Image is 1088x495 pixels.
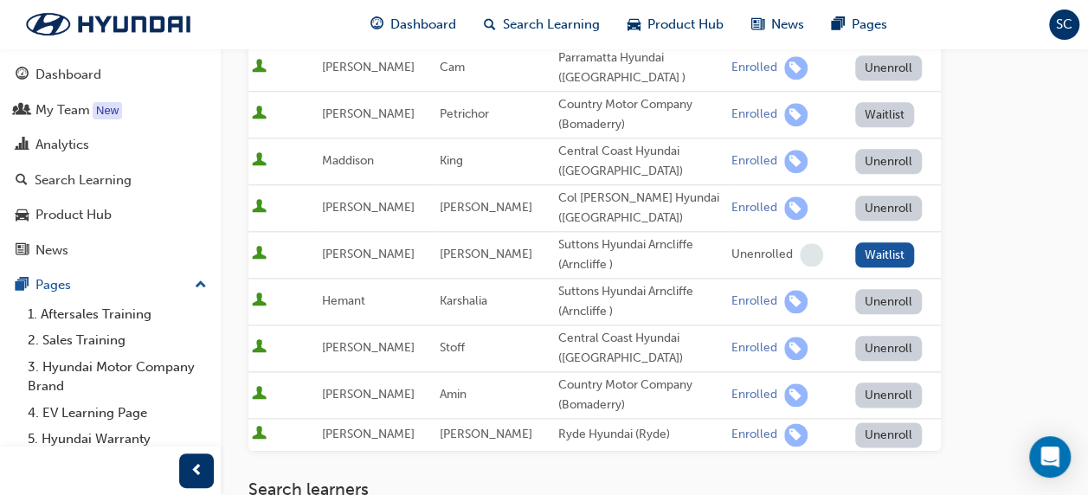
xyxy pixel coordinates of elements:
[195,274,207,297] span: up-icon
[21,400,214,427] a: 4. EV Learning Page
[21,327,214,354] a: 2. Sales Training
[322,247,415,261] span: [PERSON_NAME]
[731,340,777,357] div: Enrolled
[440,387,467,402] span: Amin
[93,102,122,119] div: Tooltip anchor
[470,7,614,42] a: search-iconSearch Learning
[322,340,415,355] span: [PERSON_NAME]
[440,153,463,168] span: King
[731,387,777,403] div: Enrolled
[21,301,214,328] a: 1. Aftersales Training
[322,200,415,215] span: [PERSON_NAME]
[35,205,112,225] div: Product Hub
[852,15,887,35] span: Pages
[252,199,267,216] span: User is active
[855,422,923,447] button: Unenroll
[21,354,214,400] a: 3. Hyundai Motor Company Brand
[16,173,28,189] span: search-icon
[16,103,29,119] span: people-icon
[252,106,267,123] span: User is active
[784,423,808,447] span: learningRecordVerb_ENROLL-icon
[558,95,724,134] div: Country Motor Company (Bomaderry)
[737,7,818,42] a: news-iconNews
[440,247,532,261] span: [PERSON_NAME]
[252,386,267,403] span: User is active
[784,56,808,80] span: learningRecordVerb_ENROLL-icon
[484,14,496,35] span: search-icon
[16,278,29,293] span: pages-icon
[440,427,532,441] span: [PERSON_NAME]
[1049,10,1079,40] button: SC
[7,55,214,269] button: DashboardMy TeamAnalyticsSearch LearningProduct HubNews
[252,426,267,443] span: User is active
[647,15,724,35] span: Product Hub
[558,376,724,415] div: Country Motor Company (Bomaderry)
[440,200,532,215] span: [PERSON_NAME]
[322,153,374,168] span: Maddison
[21,426,214,453] a: 5. Hyundai Warranty
[252,59,267,76] span: User is active
[7,235,214,267] a: News
[7,199,214,231] a: Product Hub
[784,383,808,407] span: learningRecordVerb_ENROLL-icon
[440,106,489,121] span: Petrichor
[7,269,214,301] button: Pages
[252,246,267,263] span: User is active
[16,67,29,83] span: guage-icon
[558,48,724,87] div: Parramatta Hyundai ([GEOGRAPHIC_DATA] )
[558,189,724,228] div: Col [PERSON_NAME] Hyundai ([GEOGRAPHIC_DATA])
[731,153,777,170] div: Enrolled
[357,7,470,42] a: guage-iconDashboard
[1029,436,1071,478] div: Open Intercom Messenger
[35,241,68,260] div: News
[35,275,71,295] div: Pages
[855,336,923,361] button: Unenroll
[855,242,915,267] button: Waitlist
[614,7,737,42] a: car-iconProduct Hub
[731,200,777,216] div: Enrolled
[16,243,29,259] span: news-icon
[9,6,208,42] img: Trak
[855,382,923,408] button: Unenroll
[7,94,214,126] a: My Team
[784,196,808,220] span: learningRecordVerb_ENROLL-icon
[731,427,777,443] div: Enrolled
[16,138,29,153] span: chart-icon
[731,293,777,310] div: Enrolled
[784,337,808,360] span: learningRecordVerb_ENROLL-icon
[190,460,203,482] span: prev-icon
[322,106,415,121] span: [PERSON_NAME]
[558,282,724,321] div: Suttons Hyundai Arncliffe (Arncliffe )
[855,102,915,127] button: Waitlist
[370,14,383,35] span: guage-icon
[558,425,724,445] div: Ryde Hyundai (Ryde)
[784,290,808,313] span: learningRecordVerb_ENROLL-icon
[832,14,845,35] span: pages-icon
[322,60,415,74] span: [PERSON_NAME]
[558,142,724,181] div: Central Coast Hyundai ([GEOGRAPHIC_DATA])
[731,60,777,76] div: Enrolled
[784,150,808,173] span: learningRecordVerb_ENROLL-icon
[35,65,101,85] div: Dashboard
[440,340,465,355] span: Stoff
[35,100,90,120] div: My Team
[322,427,415,441] span: [PERSON_NAME]
[628,14,641,35] span: car-icon
[440,60,465,74] span: Cam
[16,208,29,223] span: car-icon
[855,196,923,221] button: Unenroll
[855,55,923,80] button: Unenroll
[731,106,777,123] div: Enrolled
[7,59,214,91] a: Dashboard
[7,129,214,161] a: Analytics
[322,387,415,402] span: [PERSON_NAME]
[322,293,365,308] span: Hemant
[7,164,214,196] a: Search Learning
[503,15,600,35] span: Search Learning
[771,15,804,35] span: News
[390,15,456,35] span: Dashboard
[252,339,267,357] span: User is active
[784,103,808,126] span: learningRecordVerb_ENROLL-icon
